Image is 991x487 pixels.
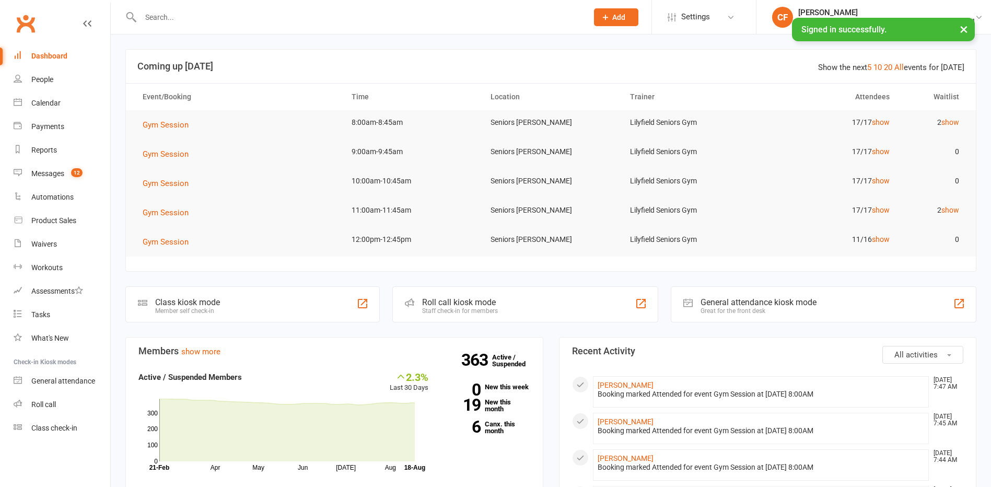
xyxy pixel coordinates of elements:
[342,140,481,164] td: 9:00am-9:45am
[872,206,890,214] a: show
[342,110,481,135] td: 8:00am-8:45am
[872,118,890,126] a: show
[444,397,481,413] strong: 19
[31,400,56,409] div: Roll call
[621,110,760,135] td: Lilyfield Seniors Gym
[899,84,969,110] th: Waitlist
[481,169,620,193] td: Seniors [PERSON_NAME]
[137,10,580,25] input: Search...
[143,236,196,248] button: Gym Session
[138,346,530,356] h3: Members
[155,297,220,307] div: Class kiosk mode
[133,84,342,110] th: Event/Booking
[884,63,892,72] a: 20
[481,84,620,110] th: Location
[572,346,964,356] h3: Recent Activity
[14,115,110,138] a: Payments
[598,426,925,435] div: Booking marked Attended for event Gym Session at [DATE] 8:00AM
[14,256,110,280] a: Workouts
[14,303,110,327] a: Tasks
[342,227,481,252] td: 12:00pm-12:45pm
[954,18,973,40] button: ×
[31,334,69,342] div: What's New
[14,393,110,416] a: Roll call
[31,240,57,248] div: Waivers
[143,149,189,159] span: Gym Session
[422,297,498,307] div: Roll call kiosk mode
[621,227,760,252] td: Lilyfield Seniors Gym
[14,327,110,350] a: What's New
[867,63,871,72] a: 5
[14,233,110,256] a: Waivers
[31,287,83,295] div: Assessments
[14,44,110,68] a: Dashboard
[31,377,95,385] div: General attendance
[598,381,654,389] a: [PERSON_NAME]
[928,377,963,390] time: [DATE] 7:47 AM
[928,450,963,463] time: [DATE] 7:44 AM
[899,110,969,135] td: 2
[481,140,620,164] td: Seniors [PERSON_NAME]
[422,307,498,315] div: Staff check-in for members
[701,307,817,315] div: Great for the front desk
[13,10,39,37] a: Clubworx
[14,280,110,303] a: Assessments
[872,177,890,185] a: show
[143,177,196,190] button: Gym Session
[31,193,74,201] div: Automations
[31,263,63,272] div: Workouts
[444,384,530,390] a: 0New this week
[798,17,975,27] div: Uniting Seniors [PERSON_NAME][GEOGRAPHIC_DATA]
[872,235,890,243] a: show
[481,198,620,223] td: Seniors [PERSON_NAME]
[31,310,50,319] div: Tasks
[14,162,110,185] a: Messages 12
[873,63,882,72] a: 10
[31,52,67,60] div: Dashboard
[444,382,481,398] strong: 0
[14,138,110,162] a: Reports
[14,68,110,91] a: People
[882,346,963,364] button: All activities
[928,413,963,427] time: [DATE] 7:45 AM
[941,118,959,126] a: show
[760,227,899,252] td: 11/16
[143,179,189,188] span: Gym Session
[481,227,620,252] td: Seniors [PERSON_NAME]
[818,61,964,74] div: Show the next events for [DATE]
[798,8,975,17] div: [PERSON_NAME]
[594,8,638,26] button: Add
[621,140,760,164] td: Lilyfield Seniors Gym
[598,463,925,472] div: Booking marked Attended for event Gym Session at [DATE] 8:00AM
[14,185,110,209] a: Automations
[143,120,189,130] span: Gym Session
[390,371,428,382] div: 2.3%
[181,347,220,356] a: show more
[899,140,969,164] td: 0
[31,424,77,432] div: Class check-in
[14,369,110,393] a: General attendance kiosk mode
[444,399,530,412] a: 19New this month
[899,227,969,252] td: 0
[444,419,481,435] strong: 6
[342,198,481,223] td: 11:00am-11:45am
[461,352,492,368] strong: 363
[143,208,189,217] span: Gym Session
[342,84,481,110] th: Time
[894,63,904,72] a: All
[137,61,964,72] h3: Coming up [DATE]
[14,91,110,115] a: Calendar
[143,206,196,219] button: Gym Session
[14,416,110,440] a: Class kiosk mode
[31,169,64,178] div: Messages
[143,148,196,160] button: Gym Session
[138,373,242,382] strong: Active / Suspended Members
[31,216,76,225] div: Product Sales
[143,237,189,247] span: Gym Session
[760,84,899,110] th: Attendees
[598,454,654,462] a: [PERSON_NAME]
[31,146,57,154] div: Reports
[760,169,899,193] td: 17/17
[760,110,899,135] td: 17/17
[155,307,220,315] div: Member self check-in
